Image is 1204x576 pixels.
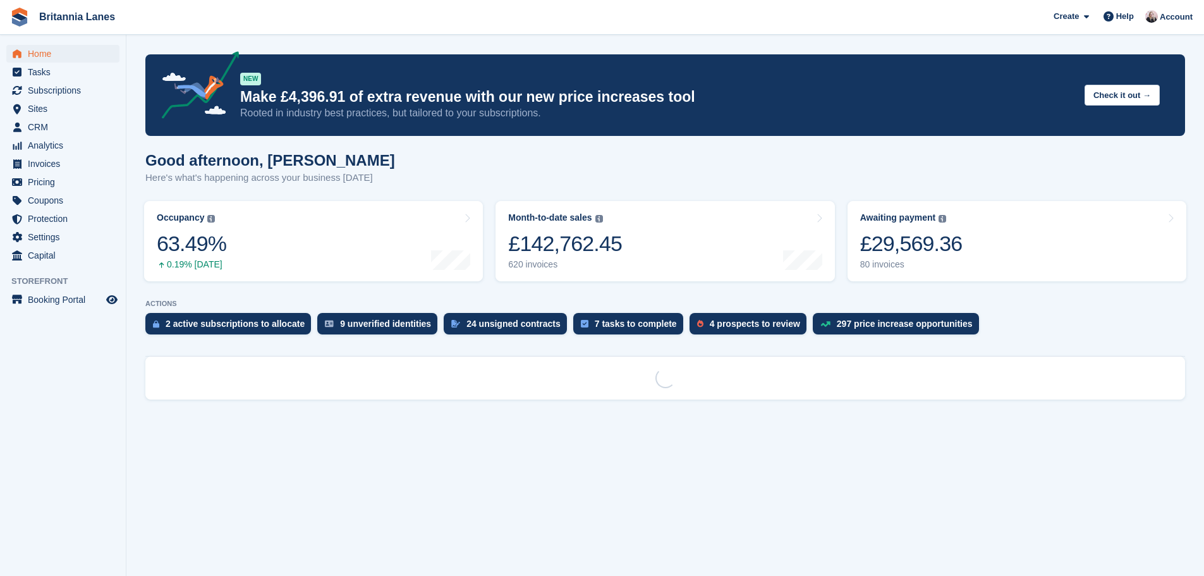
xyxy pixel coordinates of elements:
span: Booking Portal [28,291,104,309]
div: 63.49% [157,231,226,257]
img: verify_identity-adf6edd0f0f0b5bbfe63781bf79b02c33cf7c696d77639b501bdc392416b5a36.svg [325,320,334,328]
a: menu [6,173,119,191]
span: Protection [28,210,104,228]
span: Create [1054,10,1079,23]
img: icon-info-grey-7440780725fd019a000dd9b08b2336e03edf1995a4989e88bcd33f0948082b44.svg [595,215,603,223]
a: menu [6,155,119,173]
a: menu [6,137,119,154]
div: 7 tasks to complete [595,319,677,329]
a: 9 unverified identities [317,313,444,341]
a: menu [6,118,119,136]
span: Sites [28,100,104,118]
a: Awaiting payment £29,569.36 80 invoices [848,201,1186,281]
span: Storefront [11,275,126,288]
a: menu [6,210,119,228]
img: price-adjustments-announcement-icon-8257ccfd72463d97f412b2fc003d46551f7dbcb40ab6d574587a9cd5c0d94... [151,51,240,123]
a: Month-to-date sales £142,762.45 620 invoices [496,201,834,281]
a: Britannia Lanes [34,6,120,27]
div: 620 invoices [508,259,622,270]
a: menu [6,247,119,264]
span: Tasks [28,63,104,81]
a: 4 prospects to review [690,313,813,341]
div: 24 unsigned contracts [466,319,561,329]
a: menu [6,291,119,309]
a: 2 active subscriptions to allocate [145,313,317,341]
img: stora-icon-8386f47178a22dfd0bd8f6a31ec36ba5ce8667c1dd55bd0f319d3a0aa187defe.svg [10,8,29,27]
a: 7 tasks to complete [573,313,690,341]
a: menu [6,100,119,118]
div: £29,569.36 [860,231,963,257]
span: Invoices [28,155,104,173]
p: Here's what's happening across your business [DATE] [145,171,395,185]
img: icon-info-grey-7440780725fd019a000dd9b08b2336e03edf1995a4989e88bcd33f0948082b44.svg [939,215,946,223]
span: Subscriptions [28,82,104,99]
img: icon-info-grey-7440780725fd019a000dd9b08b2336e03edf1995a4989e88bcd33f0948082b44.svg [207,215,215,223]
div: 9 unverified identities [340,319,431,329]
img: prospect-51fa495bee0391a8d652442698ab0144808aea92771e9ea1ae160a38d050c398.svg [697,320,703,328]
p: Rooted in industry best practices, but tailored to your subscriptions. [240,106,1074,120]
div: 80 invoices [860,259,963,270]
button: Check it out → [1085,85,1160,106]
p: ACTIONS [145,300,1185,308]
div: 297 price increase opportunities [837,319,973,329]
img: contract_signature_icon-13c848040528278c33f63329250d36e43548de30e8caae1d1a13099fd9432cc5.svg [451,320,460,328]
div: 0.19% [DATE] [157,259,226,270]
span: Account [1160,11,1193,23]
span: Pricing [28,173,104,191]
span: Help [1116,10,1134,23]
a: Preview store [104,292,119,307]
span: Settings [28,228,104,246]
a: menu [6,63,119,81]
img: price_increase_opportunities-93ffe204e8149a01c8c9dc8f82e8f89637d9d84a8eef4429ea346261dce0b2c0.svg [820,321,830,327]
span: Analytics [28,137,104,154]
a: menu [6,82,119,99]
div: Month-to-date sales [508,212,592,223]
span: Home [28,45,104,63]
a: Occupancy 63.49% 0.19% [DATE] [144,201,483,281]
img: Alexandra Lane [1145,10,1158,23]
a: menu [6,228,119,246]
a: menu [6,45,119,63]
a: menu [6,192,119,209]
p: Make £4,396.91 of extra revenue with our new price increases tool [240,88,1074,106]
img: active_subscription_to_allocate_icon-d502201f5373d7db506a760aba3b589e785aa758c864c3986d89f69b8ff3... [153,320,159,328]
div: Occupancy [157,212,204,223]
a: 297 price increase opportunities [813,313,985,341]
span: Coupons [28,192,104,209]
img: task-75834270c22a3079a89374b754ae025e5fb1db73e45f91037f5363f120a921f8.svg [581,320,588,328]
h1: Good afternoon, [PERSON_NAME] [145,152,395,169]
span: CRM [28,118,104,136]
a: 24 unsigned contracts [444,313,573,341]
span: Capital [28,247,104,264]
div: Awaiting payment [860,212,936,223]
div: NEW [240,73,261,85]
div: 4 prospects to review [710,319,800,329]
div: 2 active subscriptions to allocate [166,319,305,329]
div: £142,762.45 [508,231,622,257]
